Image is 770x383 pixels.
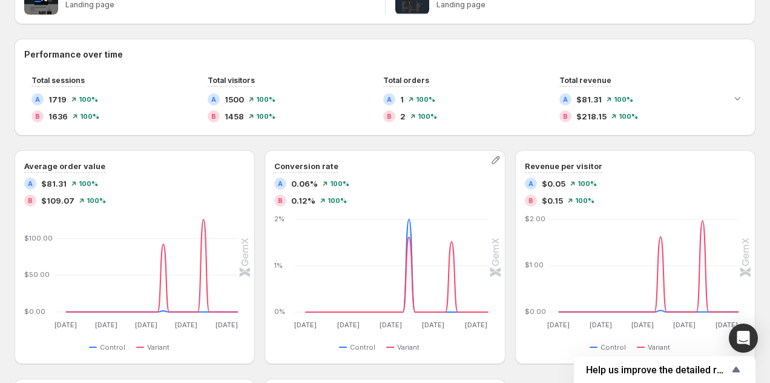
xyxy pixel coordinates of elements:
[89,340,130,355] button: Control
[590,340,631,355] button: Control
[418,113,437,120] span: 100 %
[79,180,98,187] span: 100 %
[41,178,67,190] span: $81.31
[350,342,375,352] span: Control
[397,342,420,352] span: Variant
[225,93,244,105] span: 1500
[327,197,347,204] span: 100 %
[563,96,568,103] h2: A
[87,197,106,204] span: 100 %
[274,215,285,223] text: 2%
[542,195,563,207] span: $0.15
[54,321,77,329] text: [DATE]
[614,96,633,103] span: 100 %
[28,197,33,204] h2: B
[256,96,275,103] span: 100 %
[525,160,602,172] h3: Revenue per visitor
[147,342,169,352] span: Variant
[559,76,611,85] span: Total revenue
[208,76,255,85] span: Total visitors
[95,321,117,329] text: [DATE]
[528,197,533,204] h2: B
[24,307,45,316] text: $0.00
[216,321,238,329] text: [DATE]
[41,195,74,207] span: $109.07
[716,321,738,329] text: [DATE]
[465,321,487,329] text: [DATE]
[380,321,402,329] text: [DATE]
[400,93,404,105] span: 1
[274,160,338,172] h3: Conversion rate
[136,340,174,355] button: Variant
[337,321,360,329] text: [DATE]
[24,48,746,61] h2: Performance over time
[24,234,53,242] text: $100.00
[542,178,565,190] span: $0.05
[525,215,545,223] text: $2.00
[528,180,533,187] h2: A
[586,362,743,377] button: Show survey - Help us improve the detailed report for A/B campaigns
[416,96,435,103] span: 100 %
[211,96,216,103] h2: A
[601,342,626,352] span: Control
[400,110,406,122] span: 2
[637,340,675,355] button: Variant
[575,197,594,204] span: 100 %
[547,321,570,329] text: [DATE]
[100,342,125,352] span: Control
[48,93,67,105] span: 1719
[576,93,602,105] span: $81.31
[525,307,546,316] text: $0.00
[294,321,317,329] text: [DATE]
[525,261,544,270] text: $1.00
[386,340,424,355] button: Variant
[291,195,315,207] span: 0.12%
[135,321,157,329] text: [DATE]
[211,113,216,120] h2: B
[563,113,568,120] h2: B
[80,113,99,120] span: 100 %
[648,342,670,352] span: Variant
[79,96,98,103] span: 100 %
[577,180,597,187] span: 100 %
[278,180,283,187] h2: A
[631,321,654,329] text: [DATE]
[225,110,244,122] span: 1458
[24,160,105,172] h3: Average order value
[729,90,746,107] button: Expand chart
[24,270,50,279] text: $50.00
[35,113,40,120] h2: B
[291,178,318,190] span: 0.06%
[586,364,729,376] span: Help us improve the detailed report for A/B campaigns
[175,321,197,329] text: [DATE]
[339,340,380,355] button: Control
[28,180,33,187] h2: A
[330,180,349,187] span: 100 %
[387,113,392,120] h2: B
[387,96,392,103] h2: A
[589,321,611,329] text: [DATE]
[619,113,638,120] span: 100 %
[673,321,696,329] text: [DATE]
[576,110,607,122] span: $218.15
[48,110,68,122] span: 1636
[274,307,285,316] text: 0%
[423,321,445,329] text: [DATE]
[729,324,758,353] div: Open Intercom Messenger
[278,197,283,204] h2: B
[35,96,40,103] h2: A
[256,113,275,120] span: 100 %
[274,261,283,270] text: 1%
[31,76,85,85] span: Total sessions
[383,76,429,85] span: Total orders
